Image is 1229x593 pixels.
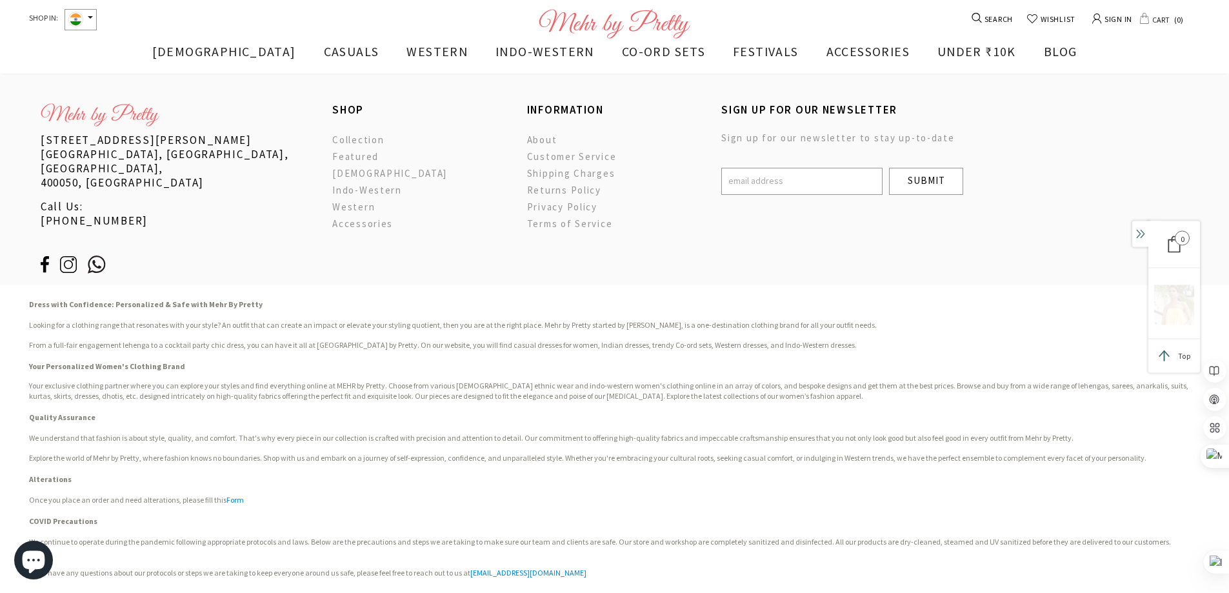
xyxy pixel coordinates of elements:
[152,41,296,73] a: [DEMOGRAPHIC_DATA]
[826,41,910,73] a: ACCESSORIES
[29,298,1200,311] h2: Dress with Confidence: Personalized & Safe with Mehr By Pretty
[29,537,1200,578] h3: We continue to operate during the pandemic following appropriate protocols and laws. Below are th...
[332,216,393,232] a: Accessories
[29,9,58,30] span: SHOP IN:
[1154,285,1194,325] img: 8_x300.png
[29,515,1200,528] h2: COVID Precautions
[733,41,799,73] a: FESTIVALS
[29,381,1200,401] p: Your exclusive clothing partner where you can explore your styles and find everything online at M...
[495,41,594,73] a: INDO-WESTERN
[324,41,379,73] a: CASUALS
[721,103,897,117] span: SIGN UP FOR OUR NEWSLETTER
[29,411,1200,424] h2: Quality Assurance
[41,103,159,126] img: bottom-logo_x36.png
[527,150,617,163] span: Customer Service
[1178,351,1190,361] span: Top
[1139,12,1186,27] a: CART 0
[527,148,617,165] a: Customer Service
[29,473,1200,486] h2: Alterations
[495,43,594,59] span: INDO-WESTERN
[29,433,1200,443] h3: We understand that fashion is about style, quality, and comfort. That's why every piece in our co...
[527,201,597,213] span: Privacy Policy
[1102,10,1132,26] span: SIGN IN
[622,43,705,59] span: CO-ORD SETS
[332,167,447,179] span: [DEMOGRAPHIC_DATA]
[10,541,57,583] inbox-online-store-chat: Shopify online store chat
[226,495,244,505] a: Form
[527,134,557,146] span: About
[29,320,1200,330] h3: Looking for a clothing range that resonates with your style? An outfit that can create an impact ...
[721,168,883,195] input: Email Address
[733,43,799,59] span: FESTIVALS
[332,199,375,216] a: Western
[973,12,1014,26] a: SEARCH
[527,199,597,216] a: Privacy Policy
[324,43,379,59] span: CASUALS
[152,43,296,59] span: [DEMOGRAPHIC_DATA]
[29,360,1200,373] h2: Your Personalized Women's Clothing Brand
[470,568,586,578] a: [EMAIL_ADDRESS][DOMAIN_NAME]
[1044,43,1077,59] span: BLOG
[332,148,379,165] a: Featured
[60,256,88,273] img: ic-instagram.svg
[332,150,379,163] span: Featured
[29,340,1200,350] h3: From a full-fair engagement lehenga to a cocktail party chic dress, you can have it all at [GEOGR...
[332,217,393,230] span: Accessories
[332,103,364,117] span: SHOP
[983,12,1014,26] span: SEARCH
[332,184,402,196] span: Indo-Western
[41,133,313,190] p: [STREET_ADDRESS][PERSON_NAME] [GEOGRAPHIC_DATA], [GEOGRAPHIC_DATA],[GEOGRAPHIC_DATA], 400050, [GE...
[88,256,117,274] img: ic-whatsapp.svg
[527,184,601,196] span: Returns Policy
[41,256,60,273] img: ic-fb.svg
[937,41,1016,73] a: UNDER ₹10K
[527,216,613,232] a: Terms of Service
[527,165,615,182] a: Shipping Charges
[889,168,963,195] input: Submit
[527,217,613,230] span: Terms of Service
[332,134,384,146] span: Collection
[826,43,910,59] span: ACCESSORIES
[406,43,468,59] span: WESTERN
[527,182,601,199] a: Returns Policy
[1171,12,1186,27] span: 0
[1038,12,1075,26] span: WISHLIST
[527,103,604,117] span: INFORMATION
[527,167,615,179] span: Shipping Charges
[332,182,402,199] a: Indo-Western
[1044,41,1077,73] a: BLOG
[721,132,954,144] span: Sign up for our newsletter to stay up-to-date
[1175,230,1190,245] span: 0
[1092,8,1132,28] a: SIGN IN
[332,201,375,213] span: Western
[29,453,1200,463] h3: Explore the world of Mehr by Pretty, where fashion knows no boundaries. Shop with us and embark o...
[1150,12,1171,27] span: CART
[1166,236,1183,252] div: 0
[539,9,690,39] img: Logo Footer
[332,132,384,148] a: Collection
[937,43,1016,59] span: UNDER ₹10K
[1026,12,1075,26] a: WISHLIST
[332,165,447,182] a: [DEMOGRAPHIC_DATA]
[41,199,313,228] p: Call Us: [PHONE_NUMBER]
[527,132,557,148] a: About
[622,41,705,73] a: CO-ORD SETS
[29,495,1200,505] p: Once you place an order and need alterations, please fill this
[406,41,468,73] a: WESTERN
